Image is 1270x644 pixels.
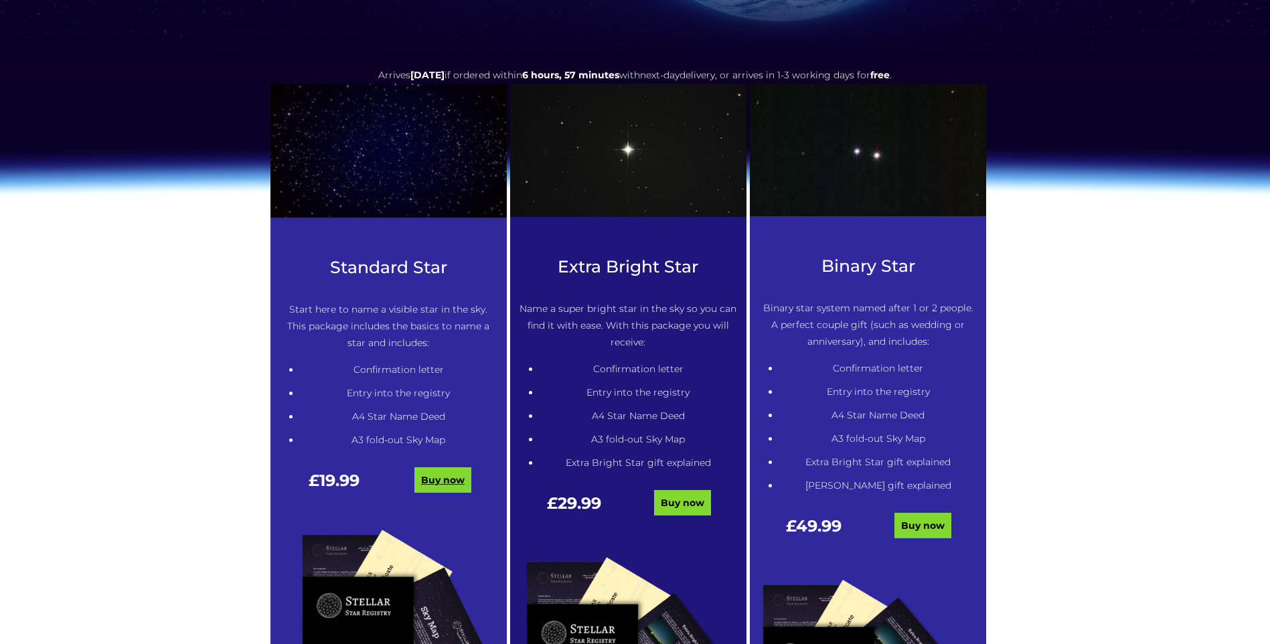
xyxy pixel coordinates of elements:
[280,258,497,277] h3: Standard Star
[779,360,977,377] li: Confirmation letter
[300,385,497,402] li: Entry into the registry
[410,69,445,81] span: [DATE]
[759,517,868,548] div: £
[870,69,890,81] b: free
[779,477,977,494] li: [PERSON_NAME] gift explained
[300,408,497,425] li: A4 Star Name Deed
[540,408,737,424] li: A4 Star Name Deed
[280,301,497,351] p: Start here to name a visible star in the sky. This package includes the basics to name a star and...
[759,300,977,350] p: Binary star system named after 1 or 2 people. A perfect couple gift (such as wedding or anniversa...
[779,384,977,400] li: Entry into the registry
[540,431,737,448] li: A3 fold-out Sky Map
[510,84,746,217] img: betelgeuse-star-987396640-afd328ff2f774d769c56ed59ca336eb4
[796,516,842,536] span: 49.99
[640,69,680,81] span: next-day
[520,257,737,276] h3: Extra Bright Star
[759,256,977,276] h3: Binary Star
[378,69,892,81] span: Arrives if ordered within with delivery, or arrives in 1-3 working days for .
[779,407,977,424] li: A4 Star Name Deed
[558,493,601,513] span: 29.99
[319,471,360,490] span: 19.99
[750,84,986,216] img: Winnecke_4
[779,430,977,447] li: A3 fold-out Sky Map
[522,69,619,81] span: 6 hours, 57 minutes
[520,301,737,351] p: Name a super bright star in the sky so you can find it with ease. With this package you will rece...
[300,361,497,378] li: Confirmation letter
[520,495,629,525] div: £
[540,455,737,471] li: Extra Bright Star gift explained
[300,432,497,449] li: A3 fold-out Sky Map
[540,361,737,378] li: Confirmation letter
[270,84,507,218] img: 1
[654,490,711,515] a: Buy now
[894,513,951,538] a: Buy now
[540,384,737,401] li: Entry into the registry
[414,467,471,493] a: Buy now
[779,454,977,471] li: Extra Bright Star gift explained
[280,472,389,502] div: £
